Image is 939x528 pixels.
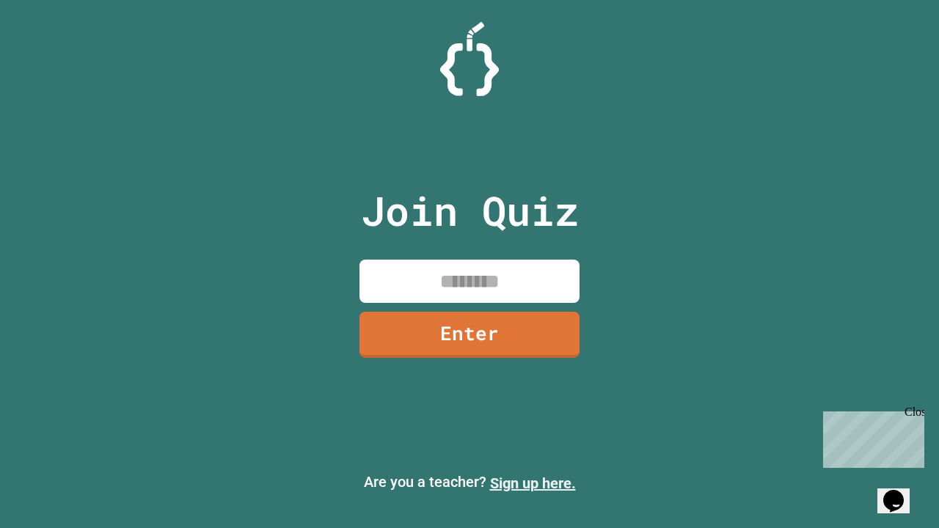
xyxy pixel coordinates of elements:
img: Logo.svg [440,22,499,96]
iframe: chat widget [877,469,924,513]
a: Sign up here. [490,474,576,492]
a: Enter [359,312,580,358]
p: Join Quiz [361,180,579,241]
iframe: chat widget [817,406,924,468]
p: Are you a teacher? [12,471,927,494]
div: Chat with us now!Close [6,6,101,93]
